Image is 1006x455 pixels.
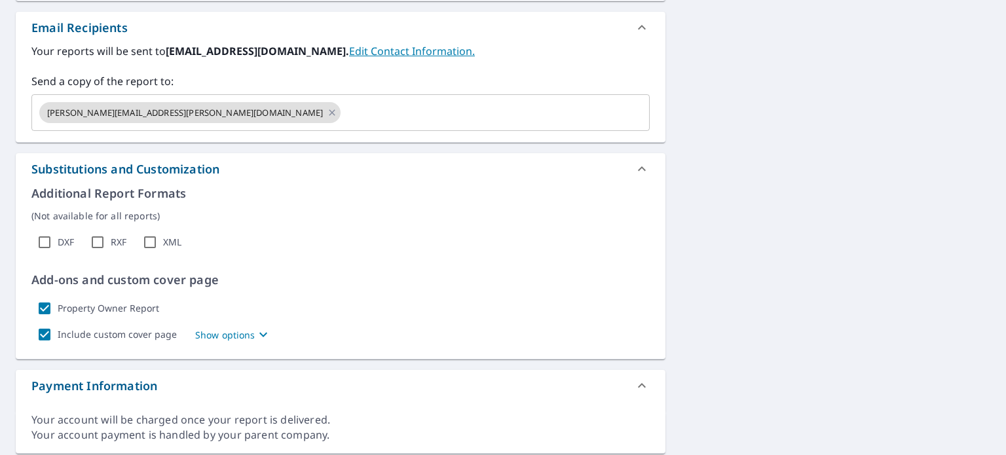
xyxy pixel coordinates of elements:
label: RXF [111,236,126,248]
p: Add-ons and custom cover page [31,271,650,289]
div: Your account will be charged once your report is delivered. [31,412,650,428]
label: DXF [58,236,74,248]
a: EditContactInfo [349,44,475,58]
span: [PERSON_NAME][EMAIL_ADDRESS][PERSON_NAME][DOMAIN_NAME] [39,107,331,119]
div: Substitutions and Customization [16,153,665,185]
b: [EMAIL_ADDRESS][DOMAIN_NAME]. [166,44,349,58]
div: [PERSON_NAME][EMAIL_ADDRESS][PERSON_NAME][DOMAIN_NAME] [39,102,341,123]
p: (Not available for all reports) [31,209,650,223]
div: Payment Information [31,377,157,395]
label: Your reports will be sent to [31,43,650,59]
label: XML [163,236,181,248]
label: Property Owner Report [58,302,159,314]
label: Include custom cover page [58,329,177,340]
div: Email Recipients [31,19,128,37]
div: Email Recipients [16,12,665,43]
div: Your account payment is handled by your parent company. [31,428,650,443]
p: Additional Report Formats [31,185,650,202]
div: Substitutions and Customization [31,160,219,178]
button: Show options [195,327,271,342]
div: Payment Information [16,370,665,401]
label: Send a copy of the report to: [31,73,650,89]
p: Show options [195,328,255,342]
